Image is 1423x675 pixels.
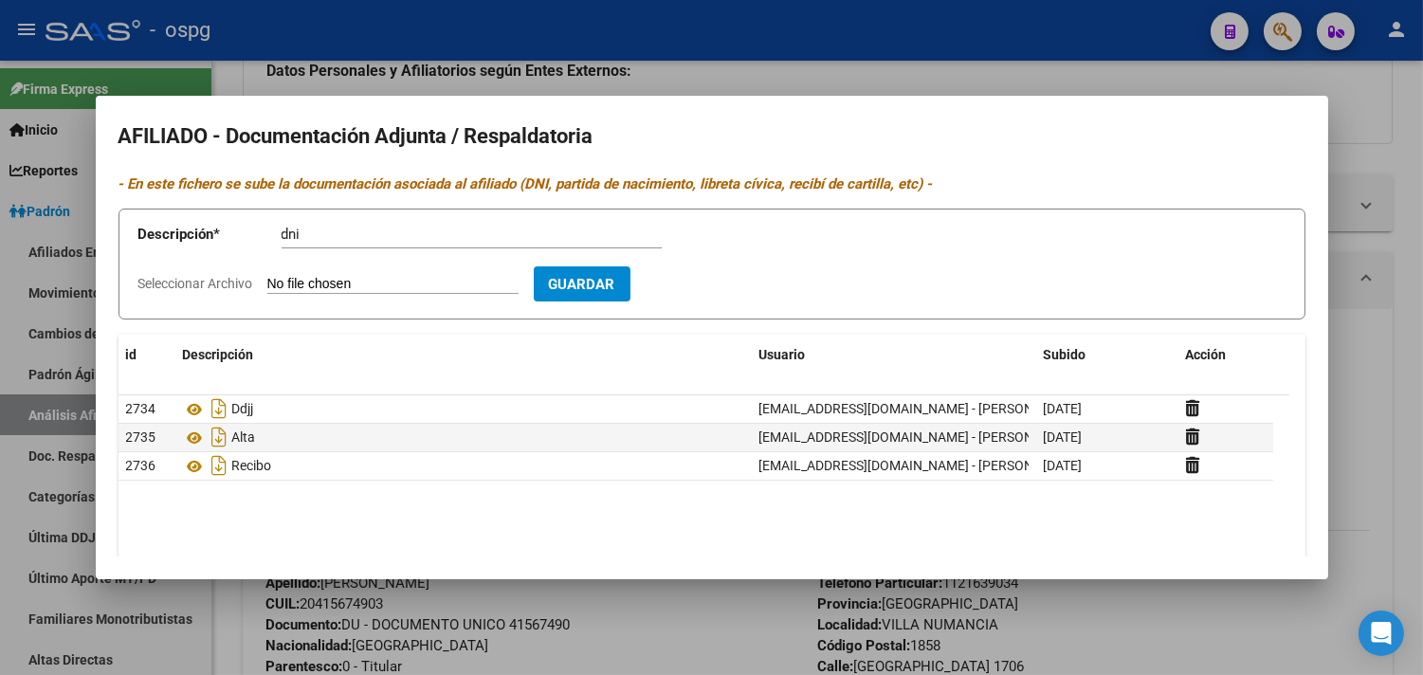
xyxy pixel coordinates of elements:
span: Acción [1186,347,1227,362]
span: Subido [1044,347,1086,362]
span: Alta [232,430,256,446]
span: Ddjj [232,402,254,417]
span: [DATE] [1044,458,1083,473]
datatable-header-cell: Descripción [175,335,752,375]
span: 2736 [126,458,156,473]
span: Seleccionar Archivo [138,276,253,291]
div: Open Intercom Messenger [1359,611,1404,656]
span: [EMAIL_ADDRESS][DOMAIN_NAME] - [PERSON_NAME] [759,429,1081,445]
datatable-header-cell: Subido [1036,335,1178,375]
datatable-header-cell: Acción [1178,335,1273,375]
span: 2734 [126,401,156,416]
i: Descargar documento [208,450,232,481]
span: [DATE] [1044,429,1083,445]
span: Usuario [759,347,806,362]
i: Descargar documento [208,393,232,424]
i: - En este fichero se sube la documentación asociada al afiliado (DNI, partida de nacimiento, libr... [119,175,933,192]
span: Descripción [183,347,254,362]
span: id [126,347,137,362]
span: Recibo [232,459,272,474]
h2: AFILIADO - Documentación Adjunta / Respaldatoria [119,119,1305,155]
span: Guardar [549,276,615,293]
button: Guardar [534,266,630,301]
p: Descripción [138,224,282,246]
span: [EMAIL_ADDRESS][DOMAIN_NAME] - [PERSON_NAME] [759,458,1081,473]
datatable-header-cell: Usuario [752,335,1036,375]
i: Descargar documento [208,422,232,452]
span: 2735 [126,429,156,445]
span: [DATE] [1044,401,1083,416]
datatable-header-cell: id [119,335,175,375]
span: [EMAIL_ADDRESS][DOMAIN_NAME] - [PERSON_NAME] [759,401,1081,416]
